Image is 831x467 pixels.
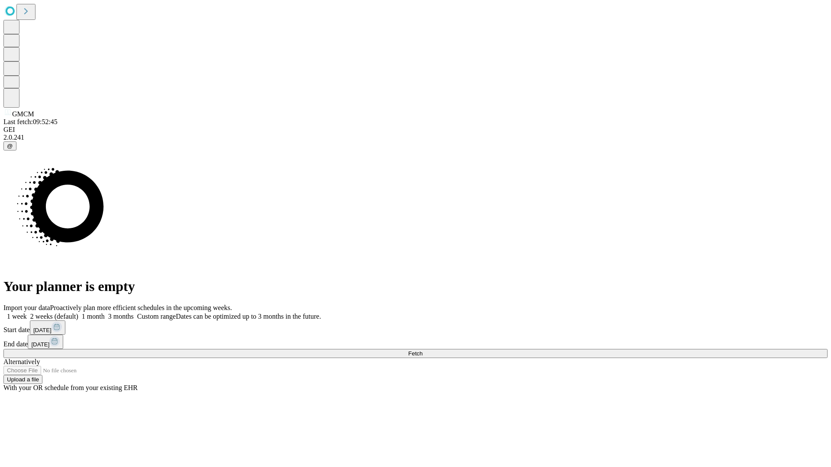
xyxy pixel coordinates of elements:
[7,313,27,320] span: 1 week
[3,375,42,384] button: Upload a file
[3,320,828,335] div: Start date
[108,313,134,320] span: 3 months
[3,126,828,134] div: GEI
[12,110,34,118] span: GMCM
[31,341,49,348] span: [DATE]
[3,358,40,365] span: Alternatively
[3,349,828,358] button: Fetch
[30,320,65,335] button: [DATE]
[3,384,138,391] span: With your OR schedule from your existing EHR
[3,304,50,311] span: Import your data
[408,350,422,357] span: Fetch
[28,335,63,349] button: [DATE]
[137,313,176,320] span: Custom range
[30,313,78,320] span: 2 weeks (default)
[3,141,16,150] button: @
[33,327,52,333] span: [DATE]
[3,335,828,349] div: End date
[7,143,13,149] span: @
[3,134,828,141] div: 2.0.241
[82,313,105,320] span: 1 month
[3,278,828,294] h1: Your planner is empty
[176,313,321,320] span: Dates can be optimized up to 3 months in the future.
[3,118,58,125] span: Last fetch: 09:52:45
[50,304,232,311] span: Proactively plan more efficient schedules in the upcoming weeks.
